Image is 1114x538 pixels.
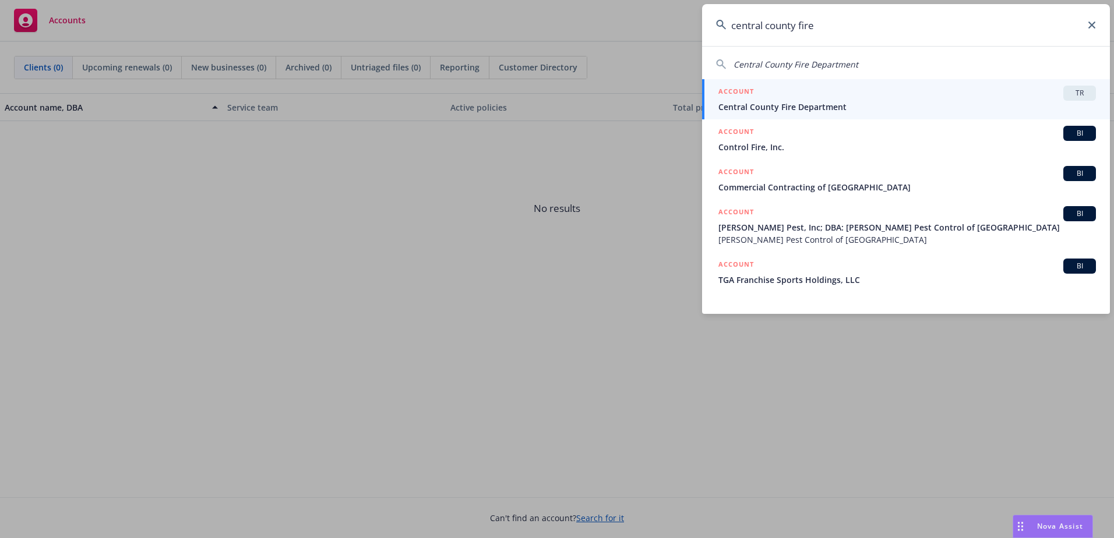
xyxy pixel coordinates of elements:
[718,126,754,140] h5: ACCOUNT
[702,119,1110,160] a: ACCOUNTBIControl Fire, Inc.
[1013,515,1093,538] button: Nova Assist
[702,200,1110,252] a: ACCOUNTBI[PERSON_NAME] Pest, Inc; DBA: [PERSON_NAME] Pest Control of [GEOGRAPHIC_DATA][PERSON_NAM...
[1068,261,1091,271] span: BI
[1068,128,1091,139] span: BI
[702,79,1110,119] a: ACCOUNTTRCentral County Fire Department
[718,274,1096,286] span: TGA Franchise Sports Holdings, LLC
[702,252,1110,292] a: ACCOUNTBITGA Franchise Sports Holdings, LLC
[1068,168,1091,179] span: BI
[718,101,1096,113] span: Central County Fire Department
[702,4,1110,46] input: Search...
[718,221,1096,233] span: [PERSON_NAME] Pest, Inc; DBA: [PERSON_NAME] Pest Control of [GEOGRAPHIC_DATA]
[1013,515,1028,537] div: Drag to move
[718,206,754,220] h5: ACCOUNT
[702,160,1110,200] a: ACCOUNTBICommercial Contracting of [GEOGRAPHIC_DATA]
[718,141,1096,153] span: Control Fire, Inc.
[718,181,1096,193] span: Commercial Contracting of [GEOGRAPHIC_DATA]
[1037,521,1083,531] span: Nova Assist
[718,86,754,100] h5: ACCOUNT
[1068,208,1091,219] span: BI
[718,259,754,272] h5: ACCOUNT
[1068,88,1091,98] span: TR
[718,233,1096,246] span: [PERSON_NAME] Pest Control of [GEOGRAPHIC_DATA]
[734,59,858,70] span: Central County Fire Department
[718,166,754,180] h5: ACCOUNT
